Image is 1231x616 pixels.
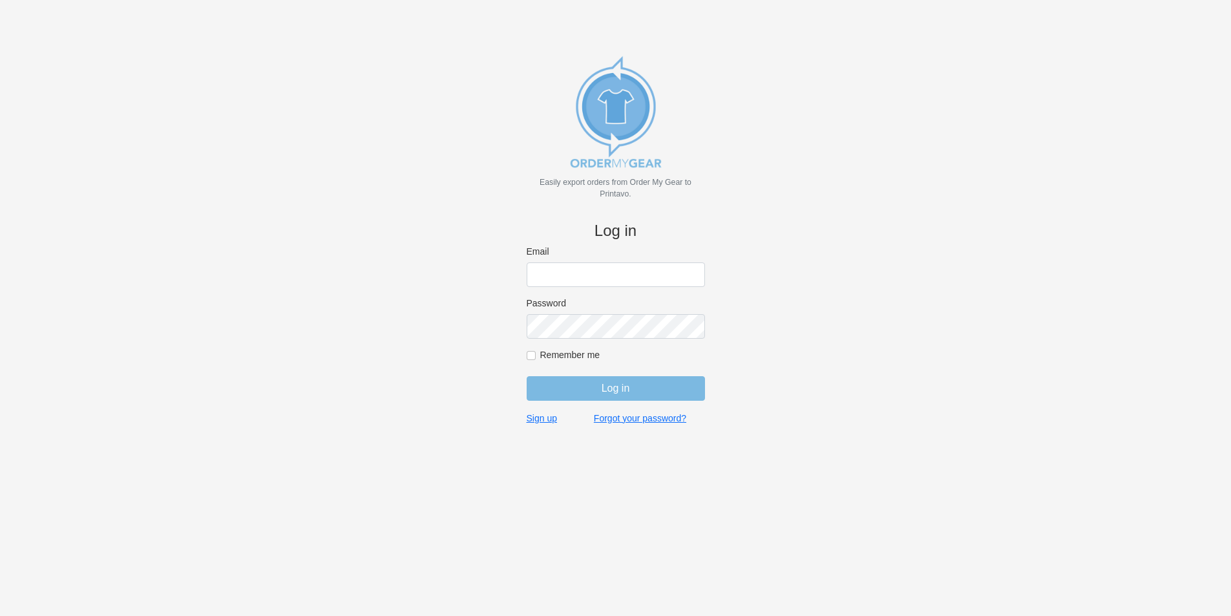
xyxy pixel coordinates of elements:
[527,222,705,240] h4: Log in
[527,176,705,200] p: Easily export orders from Order My Gear to Printavo.
[551,47,680,176] img: new_omg_export_logo-652582c309f788888370c3373ec495a74b7b3fc93c8838f76510ecd25890bcc4.png
[540,349,705,361] label: Remember me
[527,412,557,424] a: Sign up
[594,412,686,424] a: Forgot your password?
[527,246,705,257] label: Email
[527,297,705,309] label: Password
[527,376,705,401] input: Log in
